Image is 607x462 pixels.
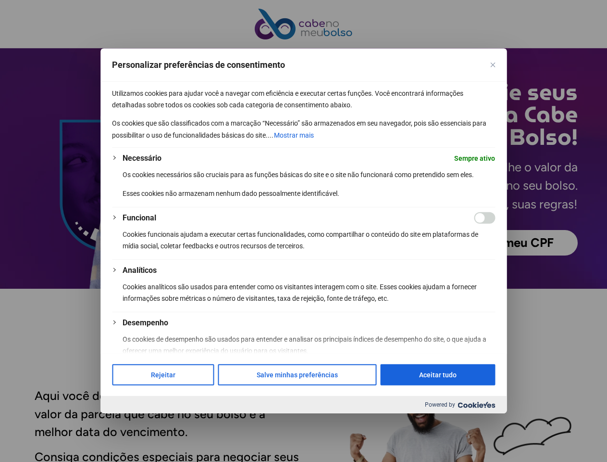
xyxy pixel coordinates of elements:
[100,396,507,413] div: Powered by
[123,281,495,304] p: Cookies analíticos são usados para entender como os visitantes interagem com o site. Esses cookie...
[458,402,495,408] img: Cookieyes logo
[123,317,168,329] button: Desempenho
[123,334,495,357] p: Os cookies de desempenho são usados para entender e analisar os principais índices de desempenho ...
[218,364,376,385] button: Salve minhas preferências
[112,364,214,385] button: Rejeitar
[123,212,156,224] button: Funcional
[273,129,314,141] button: Mostrar mais
[123,229,495,252] p: Cookies funcionais ajudam a executar certas funcionalidades, como compartilhar o conteúdo do site...
[123,188,495,199] p: Esses cookies não armazenam nenhum dado pessoalmente identificável.
[474,212,495,224] input: Habilitar Funcional
[112,117,495,141] p: Os cookies que são classificados com a marcação “Necessário” são armazenados em seu navegador, po...
[112,59,285,71] span: Personalizar preferências de consentimento
[112,88,495,111] p: Utilizamos cookies para ajudar você a navegar com eficiência e executar certas funções. Você enco...
[490,63,495,67] button: Fechar
[123,265,157,276] button: Analíticos
[123,169,495,180] p: Os cookies necessários são cruciais para as funções básicas do site e o site não funcionará como ...
[454,153,495,164] span: Sempre ativo
[380,364,495,385] button: Aceitar tudo
[123,153,161,164] button: Necessário
[490,63,495,67] img: Close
